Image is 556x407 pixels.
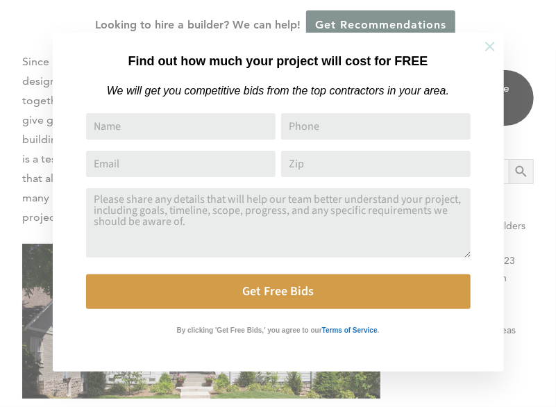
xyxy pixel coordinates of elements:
[86,188,471,258] textarea: Comment or Message
[281,151,471,177] input: Zip
[177,326,322,334] strong: By clicking 'Get Free Bids,' you agree to our
[86,113,276,140] input: Name
[128,54,428,68] strong: Find out how much your project will cost for FREE
[466,22,514,71] button: Close
[281,113,471,140] input: Phone
[86,274,471,309] button: Get Free Bids
[289,307,539,390] iframe: Drift Widget Chat Controller
[86,151,276,177] input: Email Address
[107,85,449,97] em: We will get you competitive bids from the top contractors in your area.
